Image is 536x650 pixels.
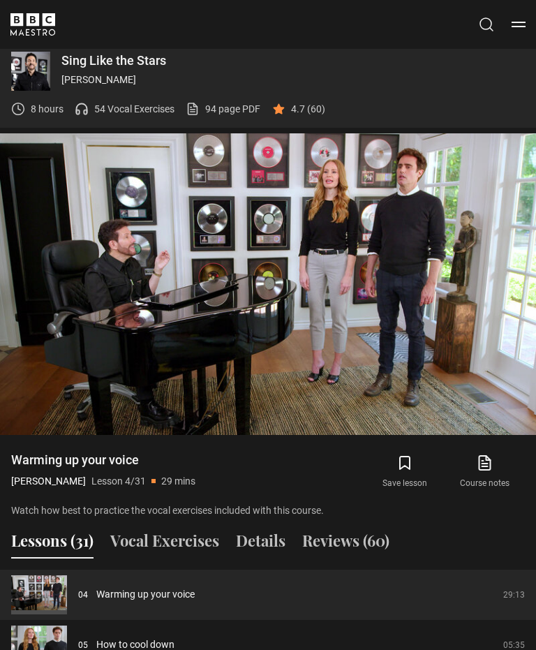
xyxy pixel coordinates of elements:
button: Reviews (60) [302,529,389,559]
button: Details [236,529,285,559]
a: Warming up your voice [96,587,195,602]
button: Toggle navigation [512,17,526,31]
h1: Warming up your voice [11,452,195,468]
a: 94 page PDF [186,102,260,117]
button: Save lesson [365,452,445,492]
button: Lessons (31) [11,529,94,559]
p: 54 Vocal Exercises [94,102,174,117]
p: Lesson 4/31 [91,474,146,489]
p: 29 mins [161,474,195,489]
svg: BBC Maestro [10,13,55,36]
p: 8 hours [31,102,64,117]
p: Sing Like the Stars [61,54,525,67]
a: Course notes [445,452,525,492]
p: 4.7 (60) [291,102,325,117]
p: [PERSON_NAME] [11,474,86,489]
p: Watch how best to practice the vocal exercises included with this course. [11,503,339,518]
button: Vocal Exercises [110,529,219,559]
p: [PERSON_NAME] [61,73,525,87]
